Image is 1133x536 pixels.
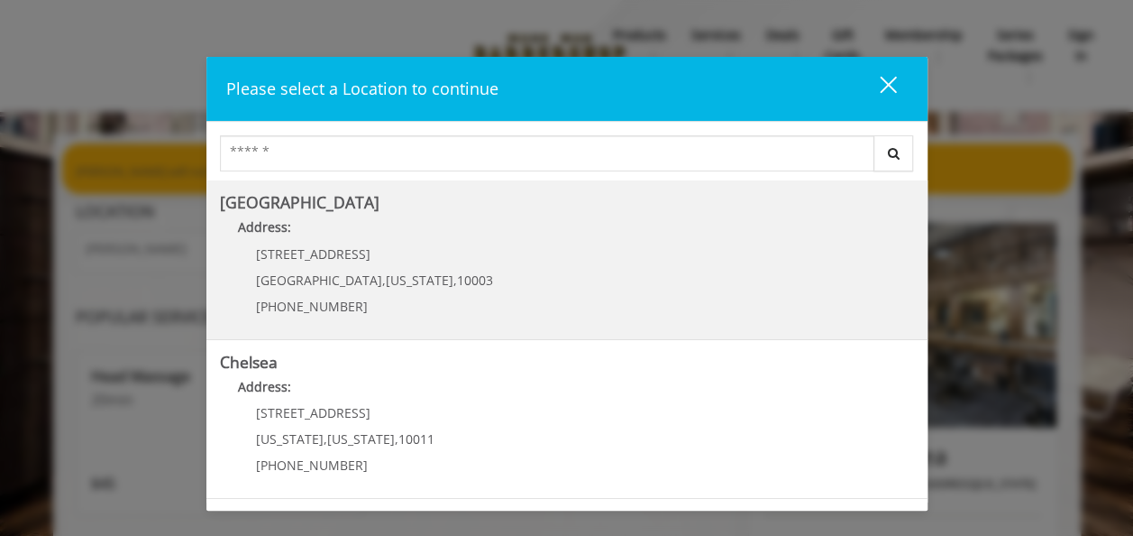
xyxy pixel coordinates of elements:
[324,430,327,448] span: ,
[226,78,498,99] span: Please select a Location to continue
[256,298,368,315] span: [PHONE_NUMBER]
[220,191,379,213] b: [GEOGRAPHIC_DATA]
[256,272,382,289] span: [GEOGRAPHIC_DATA]
[256,245,370,263] span: [STREET_ADDRESS]
[256,430,324,448] span: [US_STATE]
[453,272,457,289] span: ,
[238,218,291,236] b: Address:
[220,135,914,180] div: Center Select
[220,351,278,373] b: Chelsea
[398,430,434,448] span: 10011
[382,272,386,289] span: ,
[327,430,395,448] span: [US_STATE]
[395,430,398,448] span: ,
[220,135,874,171] input: Search Center
[256,457,368,474] span: [PHONE_NUMBER]
[256,404,370,421] span: [STREET_ADDRESS]
[457,272,493,289] span: 10003
[846,70,908,107] button: close dialog
[238,378,291,395] b: Address:
[859,75,895,102] div: close dialog
[386,272,453,289] span: [US_STATE]
[883,147,904,160] i: Search button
